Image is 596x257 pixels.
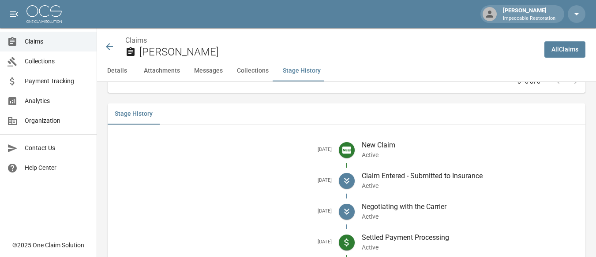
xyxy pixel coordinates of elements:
a: AllClaims [544,41,585,58]
span: Organization [25,116,90,125]
p: Negotiating with the Carrier [362,202,579,212]
div: anchor tabs [97,60,596,81]
h5: [DATE] [115,239,332,246]
span: Contact Us [25,143,90,153]
button: Details [97,60,137,81]
p: Active [362,151,579,159]
h5: [DATE] [115,147,332,153]
h5: [DATE] [115,177,332,184]
button: Messages [187,60,230,81]
a: Claims [125,36,147,44]
p: Active [362,212,579,221]
span: Analytics [25,96,90,106]
h2: [PERSON_NAME] [139,46,537,59]
div: [PERSON_NAME] [499,6,559,22]
span: Collections [25,57,90,66]
p: Settled Payment Processing [362,232,579,243]
span: Payment Tracking [25,77,90,86]
p: New Claim [362,140,579,151]
img: ocs-logo-white-transparent.png [26,5,62,23]
div: related-list tabs [108,103,585,125]
button: Collections [230,60,276,81]
p: Active [362,181,579,190]
button: Attachments [137,60,187,81]
p: Active [362,243,579,252]
span: Claims [25,37,90,46]
button: open drawer [5,5,23,23]
nav: breadcrumb [125,35,537,46]
h5: [DATE] [115,208,332,215]
span: Help Center [25,163,90,173]
p: Impeccable Restoration [503,15,555,22]
p: Claim Entered - Submitted to Insurance [362,171,579,181]
div: © 2025 One Claim Solution [12,241,84,250]
button: Stage History [276,60,328,81]
button: Stage History [108,103,160,125]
